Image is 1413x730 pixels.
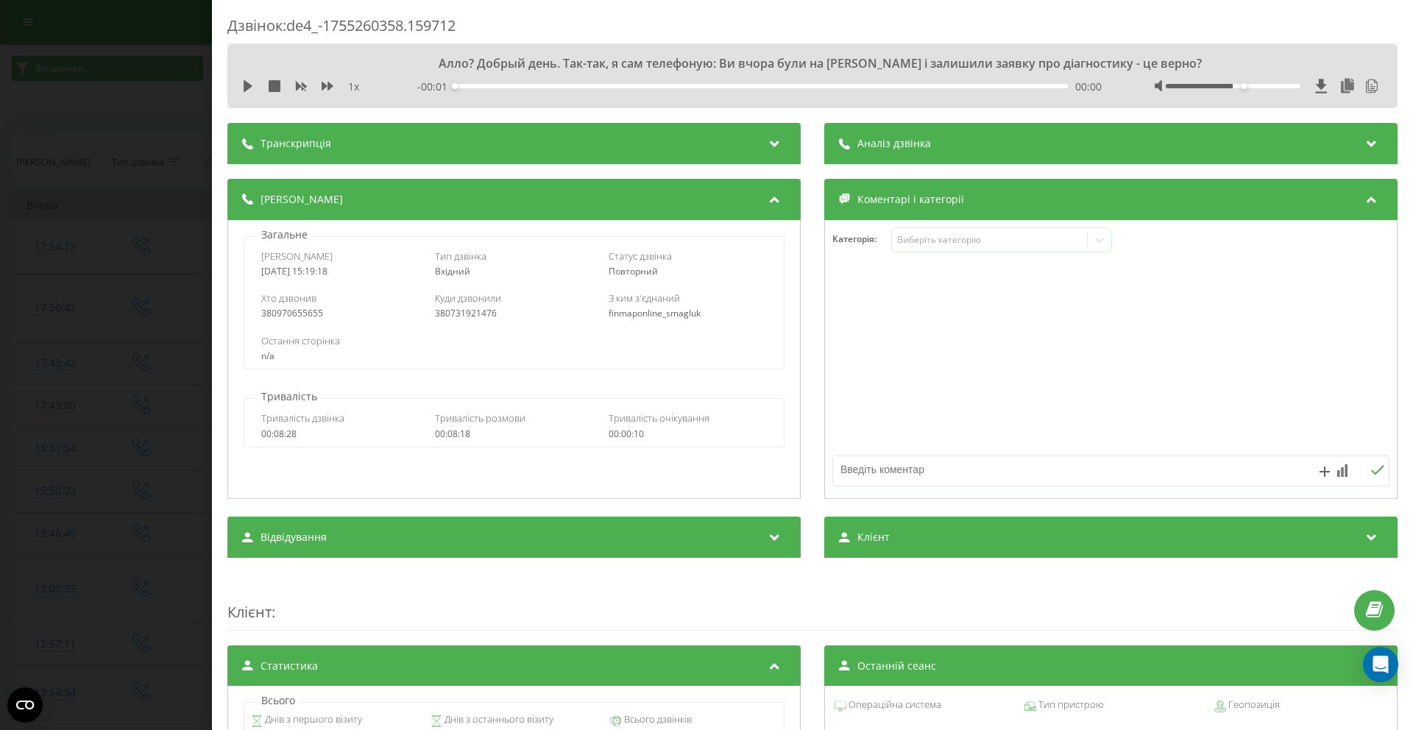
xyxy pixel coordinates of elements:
span: Геопозиція [1226,698,1280,712]
span: 00:00 [1075,79,1102,94]
div: 380731921476 [435,308,593,319]
div: 00:08:28 [261,429,419,439]
p: Всього [258,693,299,708]
span: Статистика [261,659,318,673]
span: Всього дзвінків [622,712,692,727]
span: - 00:01 [417,79,455,94]
span: Тривалість дзвінка [261,411,344,425]
span: Куди дзвонили [435,291,501,305]
div: Виберіть категорію [897,234,1081,246]
span: Вхідний [435,265,470,277]
div: 00:00:10 [609,429,767,439]
button: Open CMP widget [7,687,43,723]
span: [PERSON_NAME] [261,249,333,263]
div: Open Intercom Messenger [1363,647,1398,682]
span: [PERSON_NAME] [261,192,343,207]
div: finmaponline_smagluk [609,308,767,319]
span: Днів з першого візиту [263,712,362,727]
div: n/a [261,351,766,361]
span: Останній сеанс [857,659,936,673]
div: 00:08:18 [435,429,593,439]
div: Accessibility label [452,83,458,89]
div: Accessibility label [1242,83,1247,89]
span: З ким з'єднаний [609,291,680,305]
span: Тривалість очікування [609,411,709,425]
span: Коментарі і категорії [857,192,964,207]
h4: Категорія : [832,234,891,244]
span: Статус дзвінка [609,249,672,263]
div: Дзвінок : de4_-1755260358.159712 [227,15,1398,44]
span: Тип пристрою [1036,698,1103,712]
span: Остання сторінка [261,334,340,347]
span: Клієнт [857,530,890,545]
span: Повторний [609,265,658,277]
span: Тип дзвінка [435,249,486,263]
span: Відвідування [261,530,327,545]
span: Днів з останнього візиту [442,712,553,727]
span: Транскрипція [261,136,331,151]
span: Хто дзвонив [261,291,316,305]
span: 1 x [348,79,359,94]
div: 380970655655 [261,308,419,319]
span: Клієнт [227,602,272,622]
span: Аналіз дзвінка [857,136,931,151]
span: Операційна система [846,698,941,712]
div: Алло? Добрый день. Так-так, я сам телефоную: Ви вчора були на [PERSON_NAME] і залишили заявку про... [353,55,1272,71]
div: [DATE] 15:19:18 [261,266,419,277]
span: Тривалість розмови [435,411,525,425]
p: Тривалість [258,389,321,404]
p: Загальне [258,227,311,242]
div: : [227,573,1398,631]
